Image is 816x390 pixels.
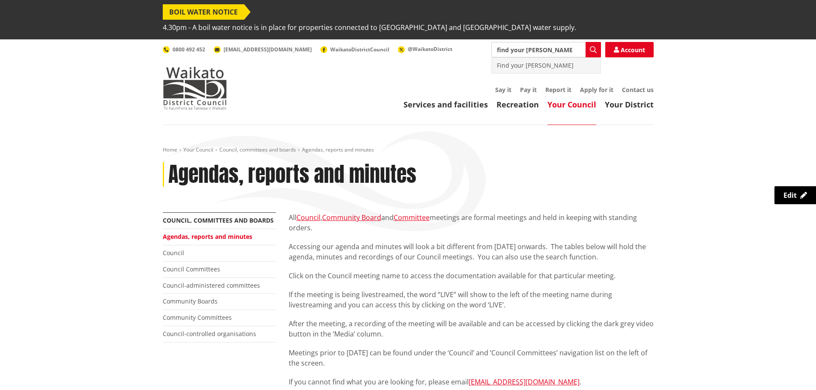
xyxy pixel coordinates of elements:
[163,67,227,110] img: Waikato District Council - Te Kaunihera aa Takiwaa o Waikato
[163,216,274,224] a: Council, committees and boards
[163,297,218,305] a: Community Boards
[774,186,816,204] a: Edit
[289,212,654,233] p: All , and meetings are formal meetings and held in keeping with standing orders.
[469,377,580,387] a: [EMAIL_ADDRESS][DOMAIN_NAME]
[289,348,654,368] p: Meetings prior to [DATE] can be found under the ‘Council’ and ‘Council Committees’ navigation lis...
[545,86,571,94] a: Report it
[605,42,654,57] a: Account
[394,213,430,222] a: Committee
[289,242,646,262] span: Accessing our agenda and minutes will look a bit different from [DATE] onwards. The tables below ...
[491,42,601,57] input: Search input
[163,4,244,20] span: BOIL WATER NOTICE
[219,146,296,153] a: Council, committees and boards
[163,281,260,289] a: Council-administered committees
[408,45,452,53] span: @WaikatoDistrict
[168,162,416,187] h1: Agendas, reports and minutes
[296,213,320,222] a: Council
[289,377,654,387] p: If you cannot find what you are looking for, please email .
[404,99,488,110] a: Services and facilities
[163,20,576,35] span: 4.30pm - A boil water notice is in place for properties connected to [GEOGRAPHIC_DATA] and [GEOGR...
[173,46,205,53] span: 0800 492 452
[622,86,654,94] a: Contact us
[495,86,511,94] a: Say it
[163,146,654,154] nav: breadcrumb
[289,289,654,310] p: If the meeting is being livestreamed, the word “LIVE” will show to the left of the meeting name d...
[398,45,452,53] a: @WaikatoDistrict
[163,46,205,53] a: 0800 492 452
[214,46,312,53] a: [EMAIL_ADDRESS][DOMAIN_NAME]
[224,46,312,53] span: [EMAIL_ADDRESS][DOMAIN_NAME]
[163,146,177,153] a: Home
[163,330,256,338] a: Council-controlled organisations
[777,354,807,385] iframe: Messenger Launcher
[520,86,537,94] a: Pay it
[605,99,654,110] a: Your District
[163,249,184,257] a: Council
[289,319,654,339] p: After the meeting, a recording of the meeting will be available and can be accessed by clicking t...
[289,271,654,281] p: Click on the Council meeting name to access the documentation available for that particular meeting.
[783,191,797,200] span: Edit
[580,86,613,94] a: Apply for it
[492,58,601,73] div: Find your [PERSON_NAME]
[163,232,252,241] a: Agendas, reports and minutes
[302,146,374,153] span: Agendas, reports and minutes
[330,46,389,53] span: WaikatoDistrictCouncil
[547,99,596,110] a: Your Council
[322,213,381,222] a: Community Board
[183,146,213,153] a: Your Council
[163,313,232,322] a: Community Committees
[163,265,220,273] a: Council Committees
[496,99,539,110] a: Recreation
[320,46,389,53] a: WaikatoDistrictCouncil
